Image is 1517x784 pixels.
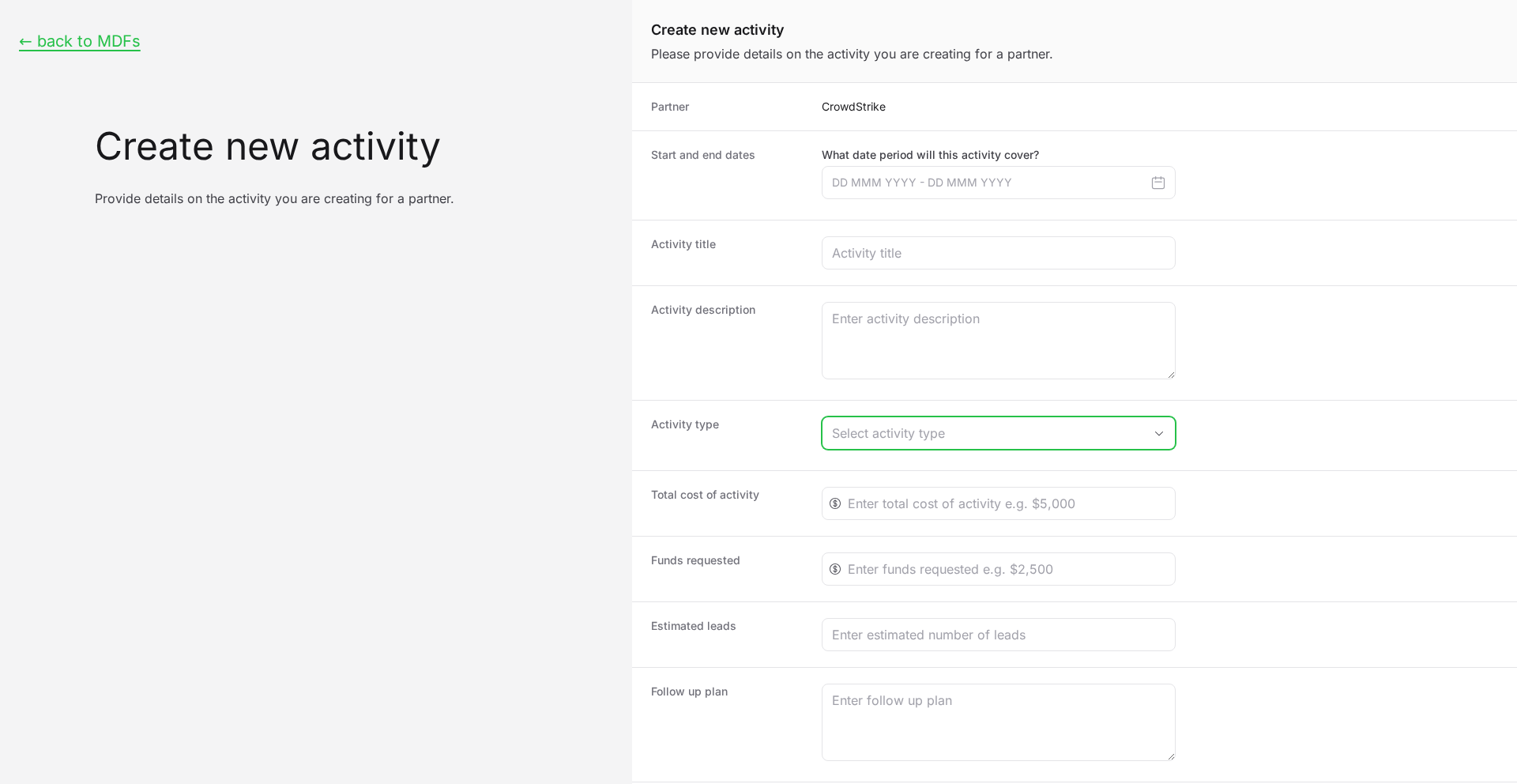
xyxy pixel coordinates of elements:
p: Please provide details on the activity you are creating for a partner. [651,44,1498,63]
h1: Create new activity [651,19,1498,41]
label: What date period will this activity cover? [822,147,1176,163]
button: ← back to MDFs [19,32,141,51]
input: Activity title [832,243,1165,262]
div: Select activity type [832,424,1143,443]
dt: Follow up plan [651,684,803,766]
p: CrowdStrike [822,99,1498,115]
dt: Funds requested [651,552,803,586]
dt: Activity title [651,236,803,269]
h3: Create new activity [95,127,613,165]
dt: Estimated leads [651,618,803,651]
dt: Total cost of activity [651,487,803,520]
dt: Activity type [651,416,803,454]
p: Provide details on the activity you are creating for a partner. [95,190,613,206]
input: Enter funds requested e.g. $2,500 [848,560,1165,579]
dt: Start and end dates [651,147,803,204]
input: Enter total cost of activity e.g. $5,000 [848,494,1165,513]
input: Enter estimated number of leads [832,625,1165,644]
button: Select activity type [822,417,1175,449]
input: DD MMM YYYY - DD MMM YYYY [822,166,1176,199]
dt: Partner [651,99,803,115]
dt: Activity description [651,302,803,384]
